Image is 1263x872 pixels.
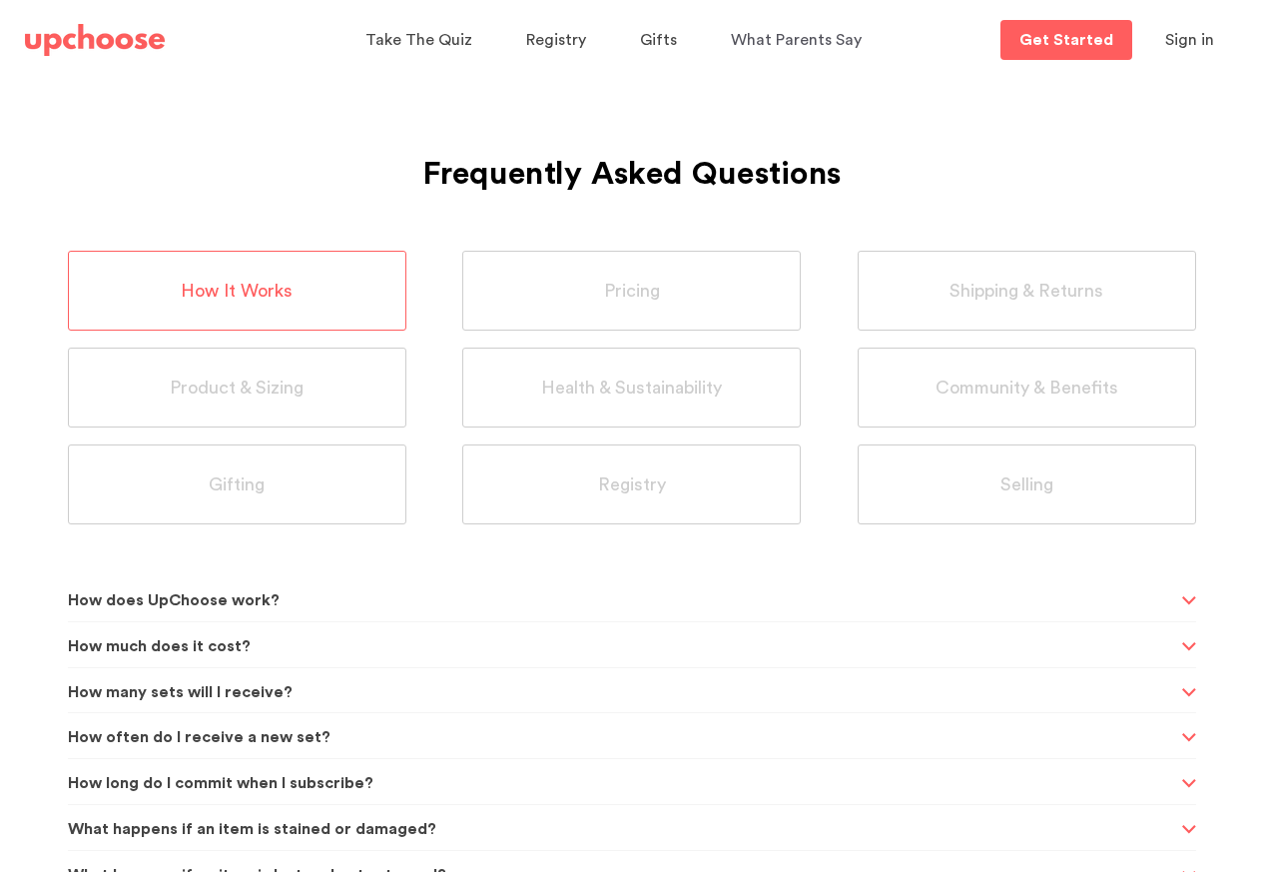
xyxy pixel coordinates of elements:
[541,377,722,400] span: Health & Sustainability
[68,713,1176,762] span: How often do I receive a new set?
[25,24,165,56] img: UpChoose
[1165,32,1214,48] span: Sign in
[640,32,677,48] span: Gifts
[25,20,165,61] a: UpChoose
[68,805,1176,854] span: What happens if an item is stained or damaged?
[1000,20,1132,60] a: Get Started
[365,21,478,60] a: Take The Quiz
[526,21,592,60] a: Registry
[604,280,660,303] span: Pricing
[68,759,1176,808] span: How long do I commit when I subscribe?
[526,32,586,48] span: Registry
[936,377,1118,400] span: Community & Benefits
[170,377,304,400] span: Product & Sizing
[1140,20,1239,60] button: Sign in
[68,668,1176,717] span: How many sets will I receive?
[949,280,1103,303] span: Shipping & Returns
[181,280,293,303] span: How It Works
[640,21,683,60] a: Gifts
[209,473,265,496] span: Gifting
[1019,32,1113,48] p: Get Started
[731,21,868,60] a: What Parents Say
[68,622,1176,671] span: How much does it cost?
[598,473,666,496] span: Registry
[68,576,1176,625] span: How does UpChoose work?
[68,106,1196,200] h1: Frequently Asked Questions
[365,32,472,48] span: Take The Quiz
[1000,473,1053,496] span: Selling
[731,32,862,48] span: What Parents Say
